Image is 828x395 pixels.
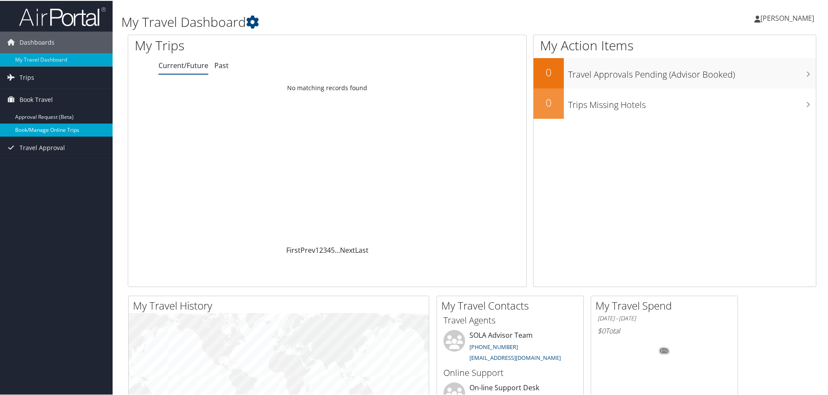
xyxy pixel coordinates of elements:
[19,136,65,158] span: Travel Approval
[301,245,315,254] a: Prev
[135,36,354,54] h1: My Trips
[598,325,605,335] span: $0
[19,88,53,110] span: Book Travel
[439,329,581,365] li: SOLA Advisor Team
[19,6,106,26] img: airportal-logo.png
[598,313,731,322] h6: [DATE] - [DATE]
[133,297,429,312] h2: My Travel History
[19,66,34,88] span: Trips
[534,95,564,109] h2: 0
[443,366,577,378] h3: Online Support
[355,245,369,254] a: Last
[327,245,331,254] a: 4
[441,297,583,312] h2: My Travel Contacts
[214,60,229,69] a: Past
[469,353,561,361] a: [EMAIL_ADDRESS][DOMAIN_NAME]
[534,88,816,118] a: 0Trips Missing Hotels
[121,12,589,30] h1: My Travel Dashboard
[340,245,355,254] a: Next
[286,245,301,254] a: First
[443,313,577,326] h3: Travel Agents
[323,245,327,254] a: 3
[598,325,731,335] h6: Total
[128,79,526,95] td: No matching records found
[534,36,816,54] h1: My Action Items
[331,245,335,254] a: 5
[760,13,814,22] span: [PERSON_NAME]
[661,348,668,353] tspan: 0%
[158,60,208,69] a: Current/Future
[335,245,340,254] span: …
[534,57,816,88] a: 0Travel Approvals Pending (Advisor Booked)
[469,342,518,350] a: [PHONE_NUMBER]
[19,31,55,52] span: Dashboards
[534,64,564,79] h2: 0
[319,245,323,254] a: 2
[595,297,737,312] h2: My Travel Spend
[315,245,319,254] a: 1
[568,94,816,110] h3: Trips Missing Hotels
[754,4,823,30] a: [PERSON_NAME]
[568,63,816,80] h3: Travel Approvals Pending (Advisor Booked)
